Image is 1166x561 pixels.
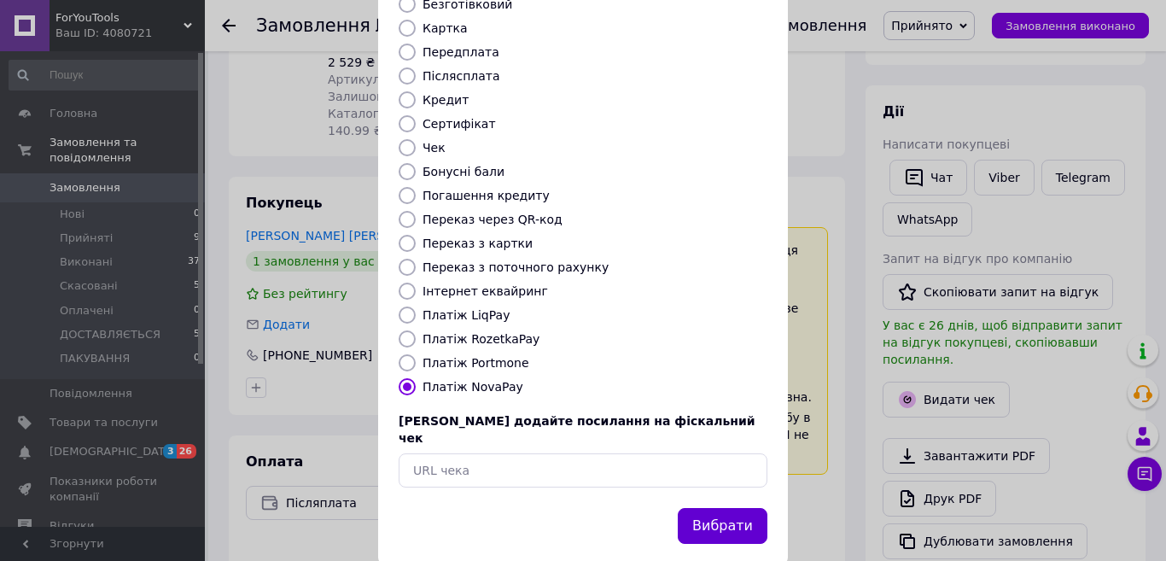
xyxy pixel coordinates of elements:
[423,117,496,131] label: Сертифікат
[423,45,499,59] label: Передплата
[423,332,539,346] label: Платіж RozetkaPay
[423,284,548,298] label: Інтернет еквайринг
[423,260,609,274] label: Переказ з поточного рахунку
[678,508,767,545] button: Вибрати
[423,213,563,226] label: Переказ через QR-код
[423,189,550,202] label: Погашення кредиту
[399,453,767,488] input: URL чека
[399,414,755,445] span: [PERSON_NAME] додайте посилання на фіскальний чек
[423,141,446,155] label: Чек
[423,356,529,370] label: Платіж Portmone
[423,380,523,394] label: Платіж NovaPay
[423,93,469,107] label: Кредит
[423,165,504,178] label: Бонусні бали
[423,308,510,322] label: Платіж LiqPay
[423,237,533,250] label: Переказ з картки
[423,69,500,83] label: Післясплата
[423,21,468,35] label: Картка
